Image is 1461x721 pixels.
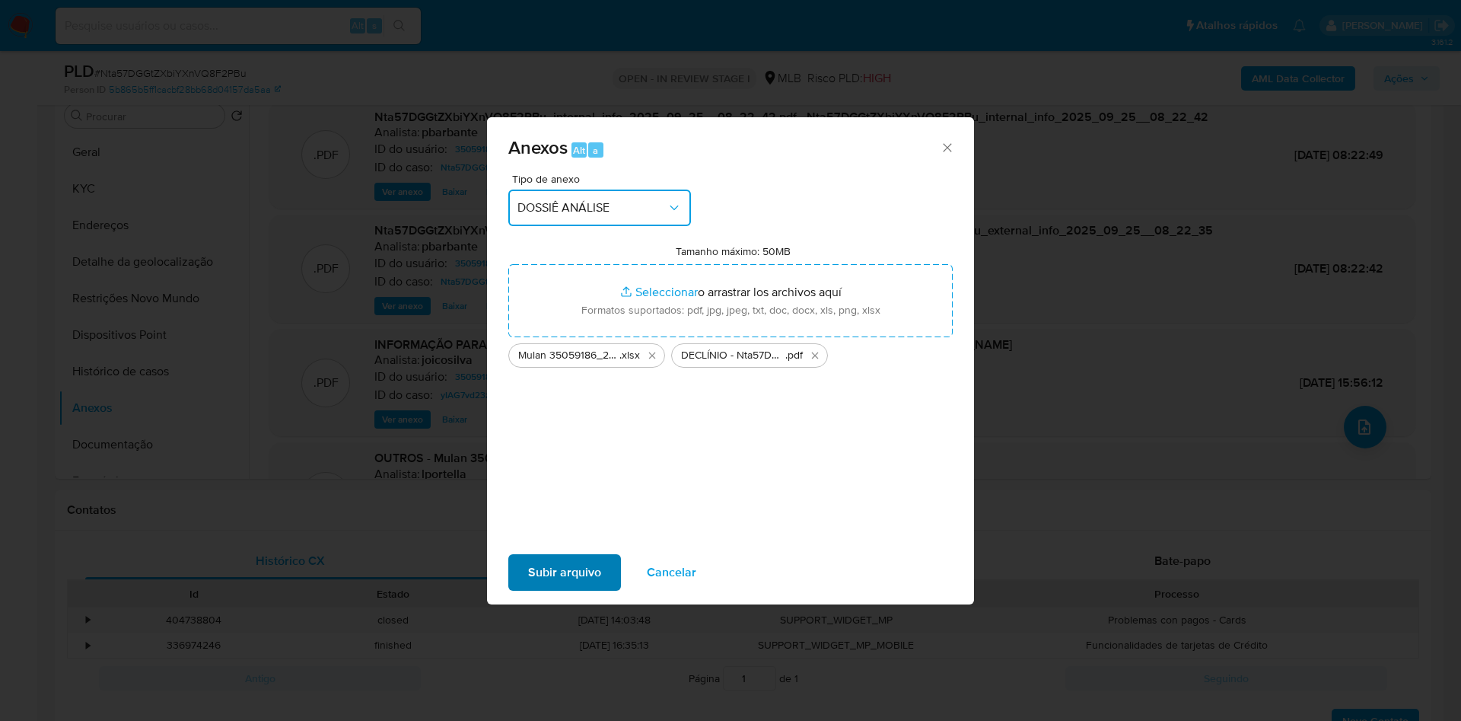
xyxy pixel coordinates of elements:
button: Subir arquivo [508,554,621,591]
ul: Archivos seleccionados [508,337,953,368]
button: Eliminar DECLÍNIO - Nta57DGGtZXbiYXnVQ8F2PBu - CPF 03869322713 - ANA PAULA GONCALVES VEREZA.pdf [806,346,824,365]
span: Subir arquivo [528,556,601,589]
span: .xlsx [619,348,640,363]
button: DOSSIÊ ANÁLISE [508,190,691,226]
label: Tamanho máximo: 50MB [676,244,791,258]
span: a [593,143,598,158]
span: Mulan 35059186_2025_09_24_08_36_56 [518,348,619,363]
button: Cancelar [627,554,716,591]
button: Cerrar [940,140,953,154]
span: DOSSIÊ ANÁLISE [517,200,667,215]
span: Cancelar [647,556,696,589]
span: .pdf [785,348,803,363]
span: Tipo de anexo [512,174,695,184]
button: Eliminar Mulan 35059186_2025_09_24_08_36_56.xlsx [643,346,661,365]
span: Alt [573,143,585,158]
span: DECLÍNIO - Nta57DGGtZXbiYXnVQ8F2PBu - CPF 03869322713 - [PERSON_NAME] [681,348,785,363]
span: Anexos [508,134,568,161]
